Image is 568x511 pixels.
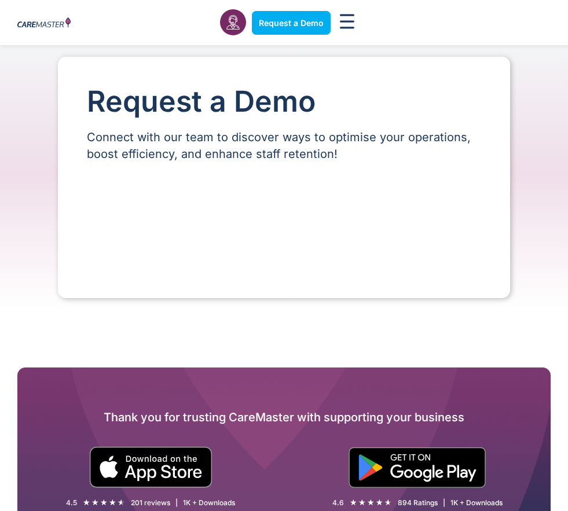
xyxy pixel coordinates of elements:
img: small black download on the apple app store button. [89,447,212,488]
div: Menu Toggle [336,10,358,35]
img: "Get is on" Black Google play button. [349,447,486,488]
i: ★ [83,497,90,509]
div: 201 reviews | 1K + Downloads [131,498,235,508]
i: ★ [100,497,108,509]
div: 4.5 [66,498,77,508]
div: 4.5/5 [83,497,125,509]
i: ★ [350,497,357,509]
i: ★ [358,497,366,509]
i: ★ [118,497,125,509]
i: ★ [109,497,116,509]
iframe: Form 0 [87,182,481,269]
a: Request a Demo [252,11,331,35]
img: CareMaster Logo [17,17,71,29]
h2: Thank you for trusting CareMaster with supporting your business [17,408,551,427]
i: ★ [91,497,99,509]
p: Connect with our team to discover ways to optimise your operations, boost efficiency, and enhance... [87,129,481,163]
div: 4.6 [332,498,344,508]
i: ★ [384,497,392,509]
div: 4.6/5 [350,497,392,509]
i: ★ [367,497,375,509]
i: ★ [376,497,383,509]
h1: Request a Demo [87,86,481,117]
span: Request a Demo [259,18,324,28]
div: 894 Ratings | 1K + Downloads [398,498,503,508]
